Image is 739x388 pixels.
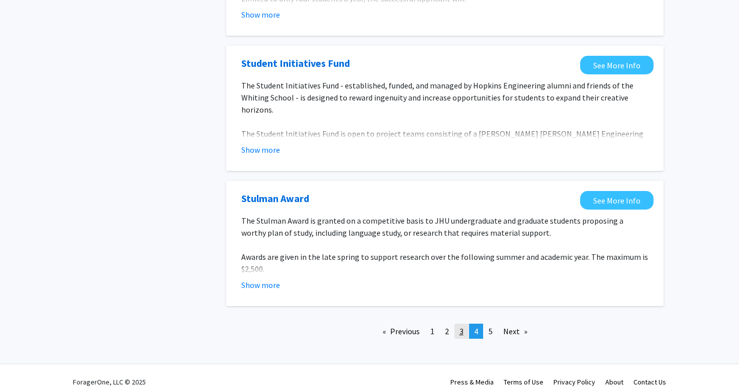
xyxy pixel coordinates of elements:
span: 4 [474,326,478,336]
a: Next page [498,324,532,339]
a: Contact Us [633,377,666,386]
iframe: Chat [8,343,43,380]
a: Opens in a new tab [241,56,350,71]
a: Opens in a new tab [580,191,654,210]
p: The Student Initiatives Fund - established, funded, and managed by Hopkins Engineering alumni and... [241,79,649,116]
span: Awards are given in the late spring to support research over the following summer and academic ye... [241,252,648,274]
span: 2 [445,326,449,336]
a: About [605,377,623,386]
button: Show more [241,144,280,156]
ul: Pagination [226,324,664,339]
span: 3 [459,326,464,336]
a: Press & Media [450,377,494,386]
a: Previous page [378,324,425,339]
span: 1 [430,326,434,336]
a: Opens in a new tab [580,56,654,74]
span: The Student Initiatives Fund is open to project teams consisting of a [PERSON_NAME] [PERSON_NAME]... [241,129,644,199]
span: The Stulman Award is granted on a competitive basis to JHU undergraduate and graduate students pr... [241,216,623,238]
span: 5 [489,326,493,336]
a: Terms of Use [504,377,543,386]
a: Opens in a new tab [241,191,309,206]
button: Show more [241,9,280,21]
button: Show more [241,279,280,291]
a: Privacy Policy [553,377,595,386]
